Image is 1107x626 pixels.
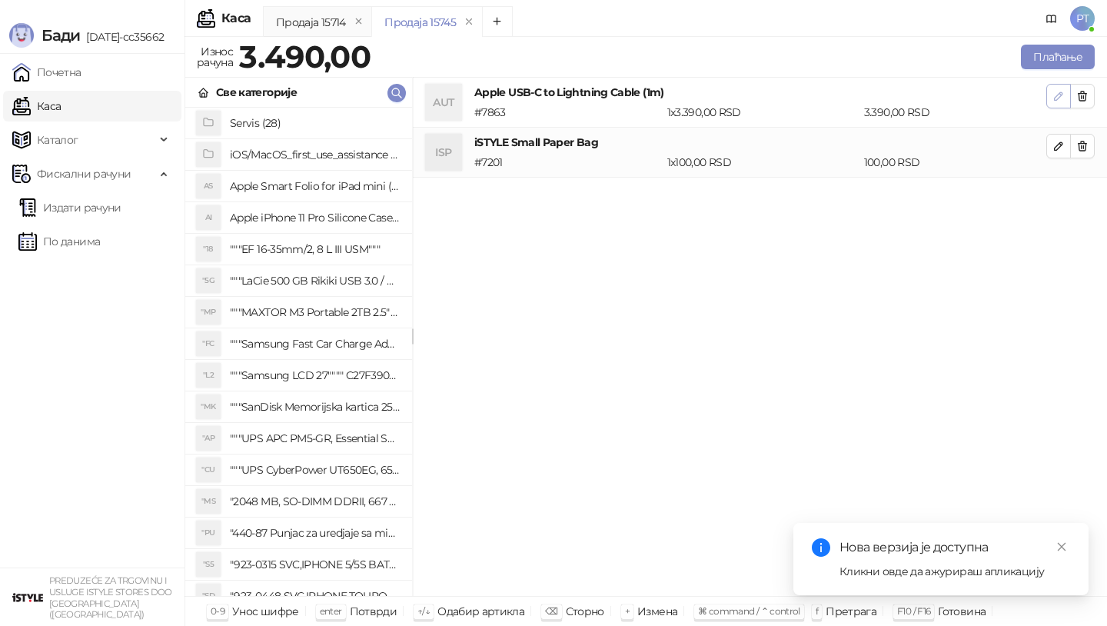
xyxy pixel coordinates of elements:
[861,154,1049,171] div: 100,00 RSD
[482,6,513,37] button: Add tab
[230,300,400,325] h4: """MAXTOR M3 Portable 2TB 2.5"""" crni eksterni hard disk HX-M201TCB/GM"""
[230,111,400,135] h4: Servis (28)
[9,23,34,48] img: Logo
[49,575,172,620] small: PREDUZEĆE ZA TRGOVINU I USLUGE ISTYLE STORES DOO [GEOGRAPHIC_DATA] ([GEOGRAPHIC_DATA])
[18,226,100,257] a: По данима
[230,363,400,388] h4: """Samsung LCD 27"""" C27F390FHUXEN"""
[232,601,299,621] div: Унос шифре
[384,14,456,31] div: Продаја 15745
[18,192,121,223] a: Издати рачуни
[196,363,221,388] div: "L2
[897,605,930,617] span: F10 / F16
[425,134,462,171] div: ISP
[664,104,861,121] div: 1 x 3.390,00 RSD
[230,552,400,577] h4: "923-0315 SVC,IPHONE 5/5S BATTERY REMOVAL TRAY Držač za iPhone sa kojim se otvara display
[861,104,1049,121] div: 3.390,00 RSD
[474,84,1046,101] h4: Apple USB-C to Lightning Cable (1m)
[42,26,80,45] span: Бади
[239,38,371,75] strong: 3.490,00
[812,538,830,557] span: info-circle
[437,601,524,621] div: Одабир артикла
[471,104,664,121] div: # 7863
[230,268,400,293] h4: """LaCie 500 GB Rikiki USB 3.0 / Ultra Compact & Resistant aluminum / USB 3.0 / 2.5"""""""
[230,458,400,482] h4: """UPS CyberPower UT650EG, 650VA/360W , line-int., s_uko, desktop"""
[417,605,430,617] span: ↑/↓
[230,237,400,261] h4: """EF 16-35mm/2, 8 L III USM"""
[196,489,221,514] div: "MS
[230,331,400,356] h4: """Samsung Fast Car Charge Adapter, brzi auto punja_, boja crna"""
[625,605,630,617] span: +
[425,84,462,121] div: AUT
[230,395,400,419] h4: """SanDisk Memorijska kartica 256GB microSDXC sa SD adapterom SDSQXA1-256G-GN6MA - Extreme PLUS, ...
[196,584,221,608] div: "SD
[1070,6,1095,31] span: PT
[230,489,400,514] h4: "2048 MB, SO-DIMM DDRII, 667 MHz, Napajanje 1,8 0,1 V, Latencija CL5"
[230,521,400,545] h4: "440-87 Punjac za uredjaje sa micro USB portom 4/1, Stand."
[230,205,400,230] h4: Apple iPhone 11 Pro Silicone Case - Black
[196,331,221,356] div: "FC
[230,584,400,608] h4: "923-0448 SVC,IPHONE,TOURQUE DRIVER KIT .65KGF- CM Šrafciger "
[211,605,224,617] span: 0-9
[320,605,342,617] span: enter
[474,134,1046,151] h4: iSTYLE Small Paper Bag
[1021,45,1095,69] button: Плаћање
[230,426,400,451] h4: """UPS APC PM5-GR, Essential Surge Arrest,5 utic_nica"""
[196,521,221,545] div: "PU
[826,601,876,621] div: Претрага
[1053,538,1070,555] a: Close
[37,158,131,189] span: Фискални рачуни
[196,300,221,325] div: "MP
[1039,6,1064,31] a: Документација
[196,268,221,293] div: "5G
[839,538,1070,557] div: Нова верзија је доступна
[196,552,221,577] div: "S5
[230,142,400,167] h4: iOS/MacOS_first_use_assistance (4)
[80,30,164,44] span: [DATE]-cc35662
[196,205,221,230] div: AI
[938,601,986,621] div: Готовина
[637,601,677,621] div: Измена
[664,154,861,171] div: 1 x 100,00 RSD
[196,458,221,482] div: "CU
[37,125,78,155] span: Каталог
[196,426,221,451] div: "AP
[12,91,61,122] a: Каса
[459,15,479,28] button: remove
[221,12,251,25] div: Каса
[698,605,800,617] span: ⌘ command / ⌃ control
[350,601,397,621] div: Потврди
[194,42,236,72] div: Износ рачуна
[1056,541,1067,552] span: close
[196,237,221,261] div: "18
[545,605,557,617] span: ⌫
[230,174,400,198] h4: Apple Smart Folio for iPad mini (A17 Pro) - Sage
[349,15,369,28] button: remove
[12,57,81,88] a: Почетна
[566,601,604,621] div: Сторно
[185,108,412,596] div: grid
[471,154,664,171] div: # 7201
[816,605,818,617] span: f
[196,395,221,419] div: "MK
[196,174,221,198] div: AS
[839,563,1070,580] div: Кликни овде да ажурираш апликацију
[276,14,346,31] div: Продаја 15714
[12,582,43,613] img: 64x64-companyLogo-77b92cf4-9946-4f36-9751-bf7bb5fd2c7d.png
[216,84,297,101] div: Све категорије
